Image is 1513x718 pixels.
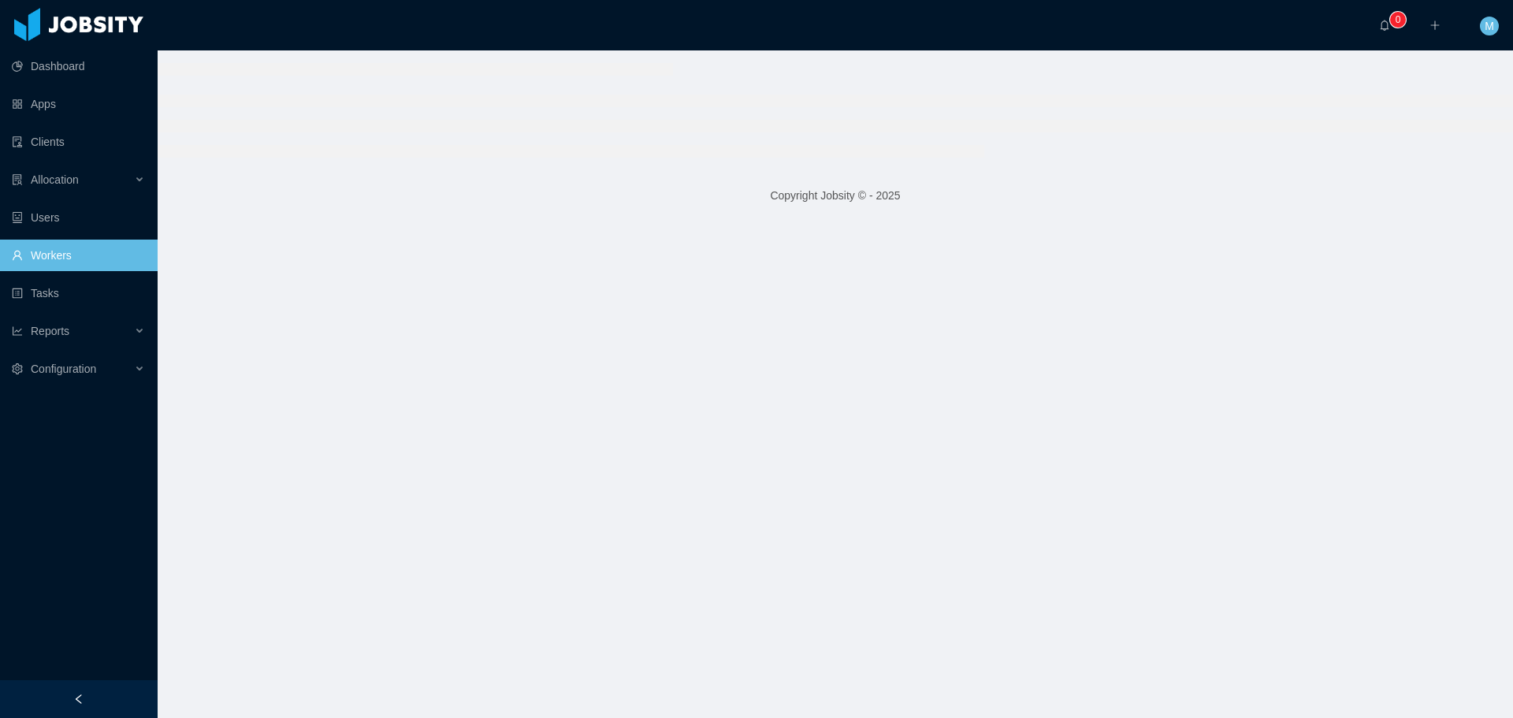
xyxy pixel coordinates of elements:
a: icon: robotUsers [12,202,145,233]
a: icon: pie-chartDashboard [12,50,145,82]
i: icon: bell [1379,20,1390,31]
span: Allocation [31,173,79,186]
a: icon: auditClients [12,126,145,158]
a: icon: profileTasks [12,277,145,309]
span: Configuration [31,363,96,375]
i: icon: solution [12,174,23,185]
sup: 0 [1390,12,1406,28]
footer: Copyright Jobsity © - 2025 [158,169,1513,223]
a: icon: appstoreApps [12,88,145,120]
a: icon: userWorkers [12,240,145,271]
span: M [1485,17,1494,35]
i: icon: line-chart [12,326,23,337]
span: Reports [31,325,69,337]
i: icon: plus [1429,20,1441,31]
i: icon: setting [12,363,23,374]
